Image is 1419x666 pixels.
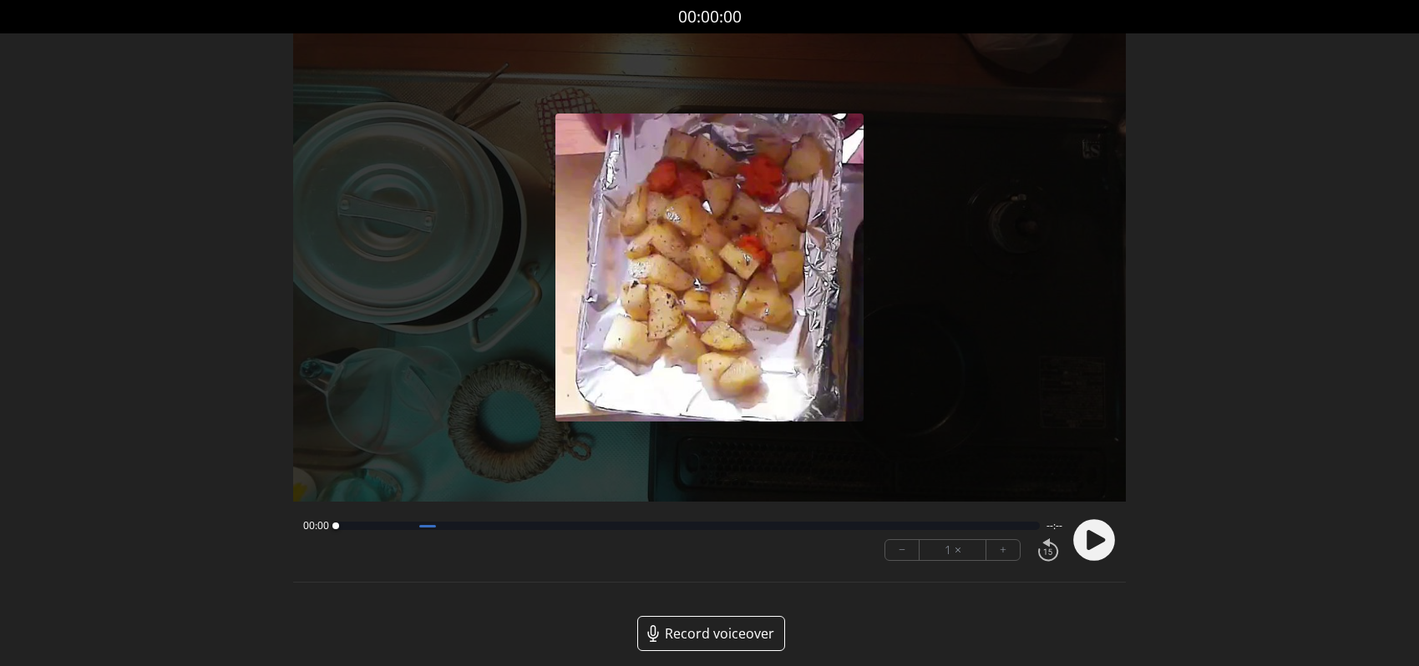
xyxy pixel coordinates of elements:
[665,623,774,643] span: Record voiceover
[1047,519,1062,532] span: --:--
[920,540,986,560] div: 1 ×
[885,540,920,560] button: −
[986,540,1020,560] button: +
[303,519,329,532] span: 00:00
[555,114,864,421] img: Poster Image
[637,616,785,651] a: Record voiceover
[678,5,742,29] a: 00:00:00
